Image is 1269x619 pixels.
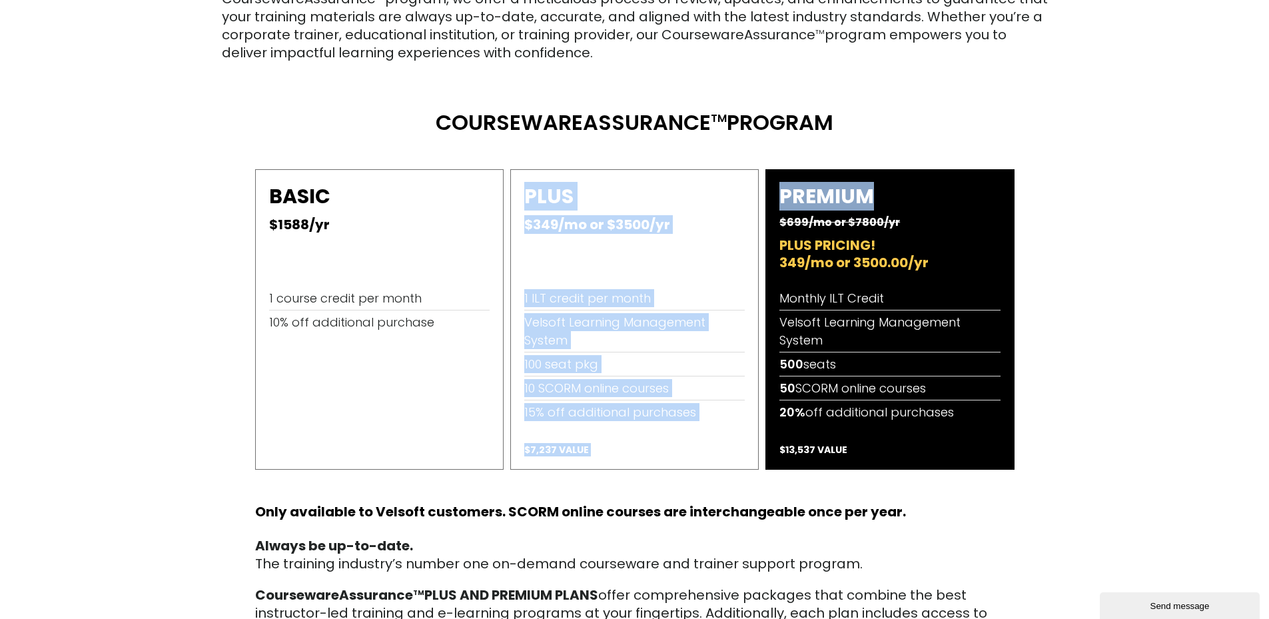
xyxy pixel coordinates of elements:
h2: $7,237 VALUE [524,444,745,456]
li: off additional purchases [779,400,1000,424]
iframe: chat widget [1100,590,1262,619]
li: 1 ILT credit per month [524,287,745,310]
li: 10 SCORM online courses [524,376,745,400]
li: SCORM online courses [779,376,1000,400]
p: The training industry’s number one on-demand courseware and trainer support program. [255,537,1015,573]
strong: CoursewareAssurance PLUS AND PREMIUM PLANS [255,586,598,604]
font: TM [711,111,727,126]
h2: COURSEWAREASSURANCE PROGRAM [222,109,1048,137]
li: Velsoft Learning Management System [524,310,745,352]
h2: $1588/yr [269,216,490,233]
span: 20% [779,404,805,420]
li: 15% off additional purchases [524,400,745,424]
li: Monthly ILT Credit [779,287,1000,310]
li: seats [779,352,1000,376]
h2: BASIC [269,183,490,209]
li: 1 course credit per month [269,287,490,310]
h2: $349/mo or $3500/yr [524,216,745,233]
span: TM [815,28,825,36]
span: 500 [779,356,803,372]
h2: PLUS PRICING! 349/mo or 3500.00/yr [779,237,1000,271]
strong: Always be up-to-date. [255,536,413,555]
h2: Only available to Velsoft customers. SCORM online courses are interchangeable once per year. [255,503,1015,520]
li: 10% off additional purchase [269,310,490,334]
span: 50 [779,380,795,396]
h2: PLUS [524,183,745,209]
li: Velsoft Learning Management System [779,310,1000,352]
font: TM [413,588,424,598]
li: 100 seat pkg [524,352,745,376]
h2: PREMIUM [779,183,1000,209]
h2: $699/mo or $7800/yr [779,216,1000,230]
h2: $13,537 VALUE [779,444,1000,456]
